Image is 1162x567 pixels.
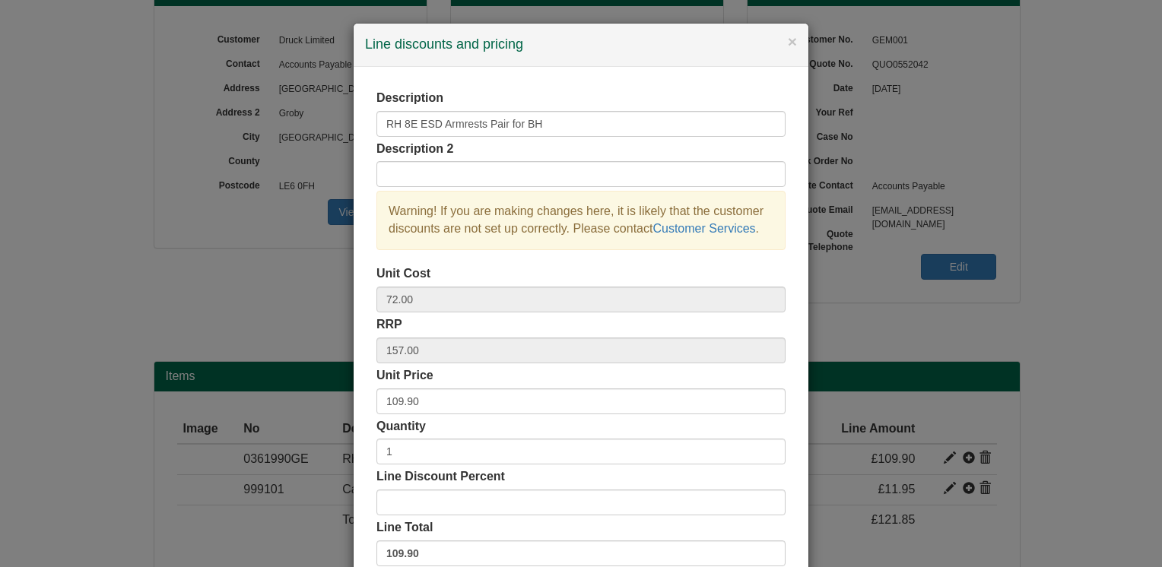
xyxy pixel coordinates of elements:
label: 109.90 [376,540,786,566]
button: × [788,33,797,49]
label: Description [376,90,443,107]
label: RRP [376,316,402,334]
label: Quantity [376,418,426,436]
label: Unit Price [376,367,433,385]
label: Line Discount Percent [376,468,505,486]
label: Description 2 [376,141,453,158]
a: Customer Services [652,222,755,235]
h4: Line discounts and pricing [365,35,797,55]
label: Line Total [376,519,433,537]
div: Warning! If you are making changes here, it is likely that the customer discounts are not set up ... [376,191,786,250]
label: Unit Cost [376,265,430,283]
